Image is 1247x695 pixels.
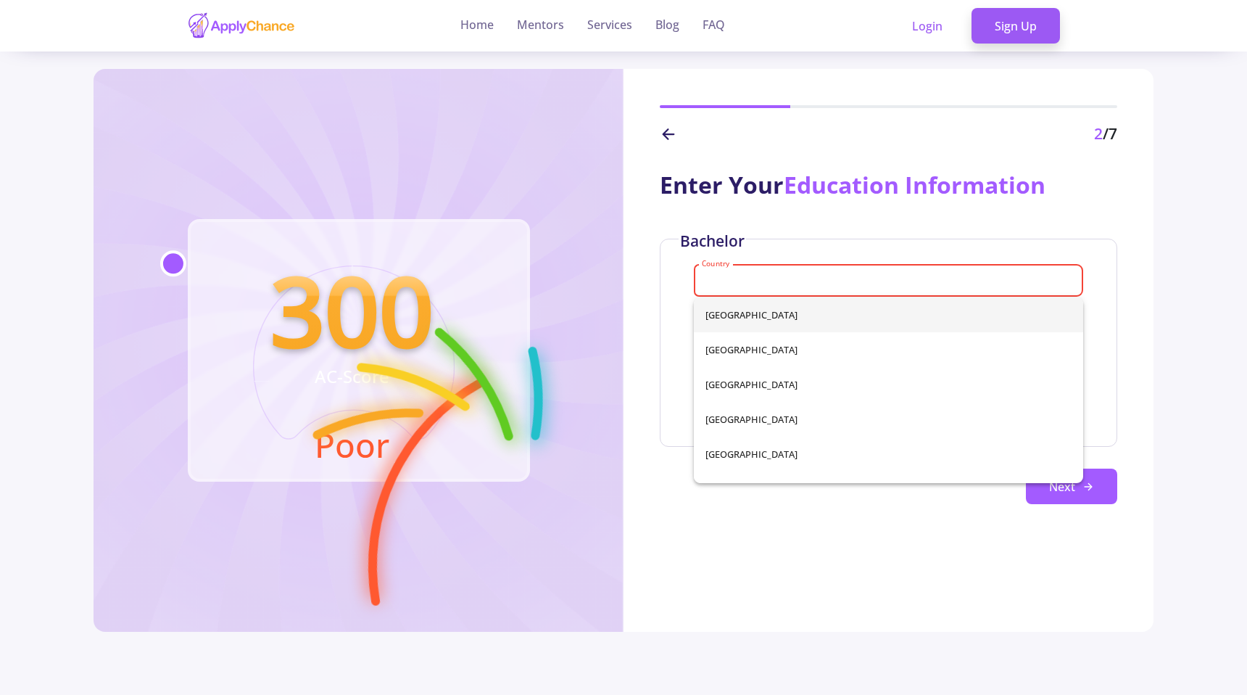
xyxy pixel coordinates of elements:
img: applychance logo [187,12,296,40]
span: [GEOGRAPHIC_DATA] [705,367,1072,402]
span: [GEOGRAPHIC_DATA] [705,332,1072,367]
span: [GEOGRAPHIC_DATA] [705,472,1072,506]
text: 300 [270,244,433,375]
span: Education Information [784,169,1045,200]
span: [GEOGRAPHIC_DATA] [705,297,1072,332]
a: Login [889,8,966,44]
div: Bachelor [679,230,746,253]
div: Enter Your [660,168,1117,202]
a: Sign Up [971,8,1060,44]
span: /7 [1103,123,1117,144]
span: [GEOGRAPHIC_DATA] [705,402,1072,437]
text: AC-Score [314,364,389,388]
button: Next [1026,469,1117,505]
text: Poor [314,422,389,467]
span: 2 [1094,123,1103,144]
span: [GEOGRAPHIC_DATA] [705,437,1072,472]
